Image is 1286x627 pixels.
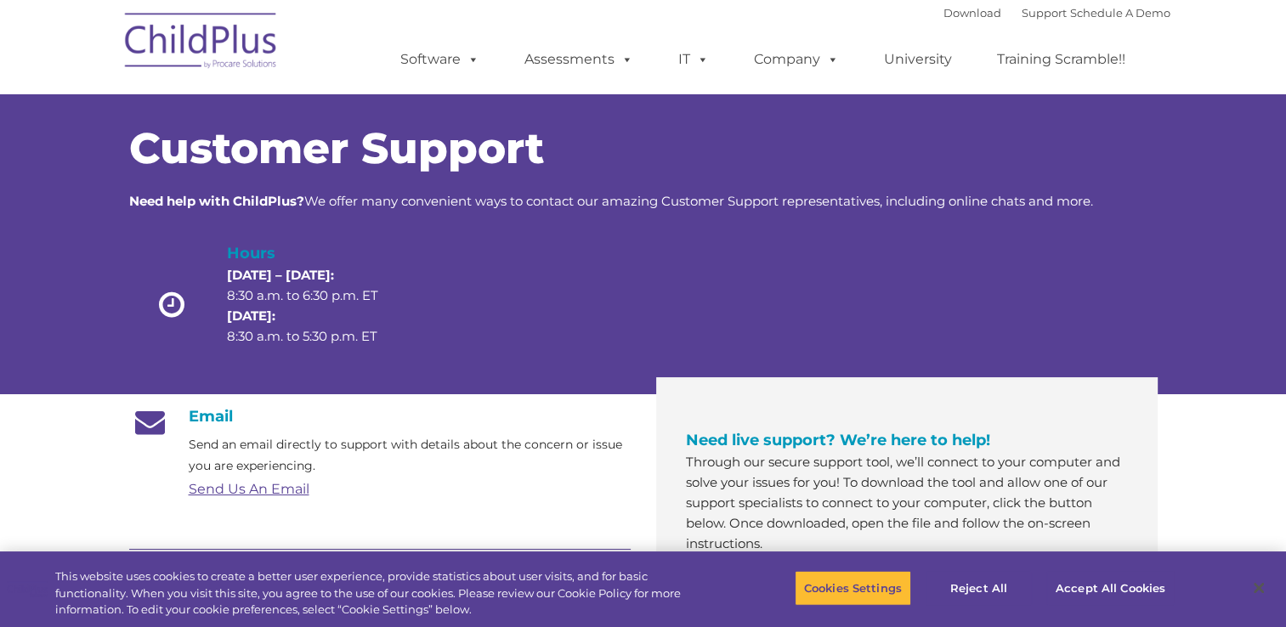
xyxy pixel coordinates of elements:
a: Assessments [507,42,650,76]
span: We offer many convenient ways to contact our amazing Customer Support representatives, including ... [129,193,1093,209]
a: Company [737,42,856,76]
a: Download [943,6,1001,20]
a: Send Us An Email [189,481,309,497]
a: Software [383,42,496,76]
p: 8:30 a.m. to 6:30 p.m. ET 8:30 a.m. to 5:30 p.m. ET [227,265,407,347]
h4: Email [129,407,631,426]
a: University [867,42,969,76]
h4: Hours [227,241,407,265]
button: Reject All [926,570,1032,606]
strong: Need help with ChildPlus? [129,193,304,209]
button: Cookies Settings [795,570,911,606]
a: IT [661,42,726,76]
font: | [943,6,1170,20]
span: Customer Support [129,122,544,174]
p: Through our secure support tool, we’ll connect to your computer and solve your issues for you! To... [686,452,1128,554]
button: Close [1240,569,1278,607]
a: Schedule A Demo [1070,6,1170,20]
strong: [DATE] – [DATE]: [227,267,334,283]
div: This website uses cookies to create a better user experience, provide statistics about user visit... [55,568,707,619]
img: ChildPlus by Procare Solutions [116,1,286,86]
p: Send an email directly to support with details about the concern or issue you are experiencing. [189,434,631,477]
button: Accept All Cookies [1046,570,1175,606]
span: Need live support? We’re here to help! [686,431,990,449]
strong: [DATE]: [227,308,275,324]
a: Training Scramble!! [980,42,1142,76]
a: Support [1022,6,1067,20]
